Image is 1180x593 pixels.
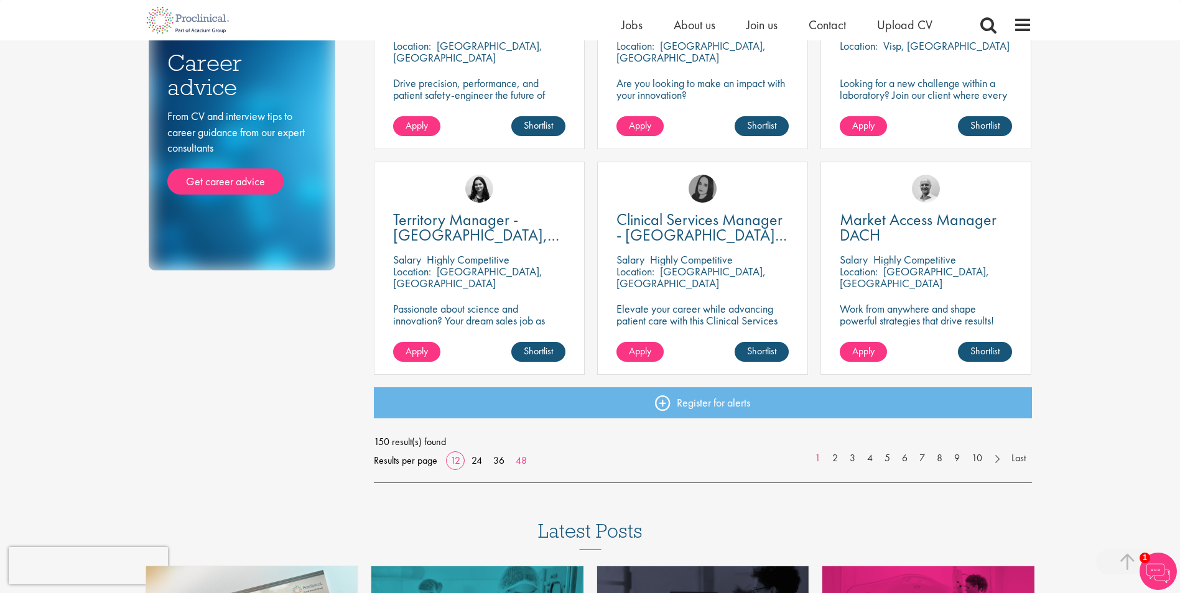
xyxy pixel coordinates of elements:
[616,264,766,290] p: [GEOGRAPHIC_DATA], [GEOGRAPHIC_DATA]
[840,209,996,246] span: Market Access Manager DACH
[852,119,875,132] span: Apply
[746,17,778,33] a: Join us
[616,342,664,362] a: Apply
[616,209,787,261] span: Clinical Services Manager - [GEOGRAPHIC_DATA], [GEOGRAPHIC_DATA]
[840,212,1012,243] a: Market Access Manager DACH
[393,264,431,278] span: Location:
[511,454,531,467] a: 48
[393,264,542,290] p: [GEOGRAPHIC_DATA], [GEOGRAPHIC_DATA]
[674,17,715,33] a: About us
[861,451,879,466] a: 4
[467,454,486,467] a: 24
[406,344,428,357] span: Apply
[616,303,789,350] p: Elevate your career while advancing patient care with this Clinical Services Manager position wit...
[511,116,565,136] a: Shortlist
[689,175,717,203] img: Anna Klemencic
[167,168,284,195] a: Get career advice
[538,520,643,550] h3: Latest Posts
[393,342,440,362] a: Apply
[616,116,664,136] a: Apply
[958,116,1012,136] a: Shortlist
[840,342,887,362] a: Apply
[883,39,1010,53] p: Visp, [GEOGRAPHIC_DATA]
[616,212,789,243] a: Clinical Services Manager - [GEOGRAPHIC_DATA], [GEOGRAPHIC_DATA]
[840,39,878,53] span: Location:
[843,451,862,466] a: 3
[629,119,651,132] span: Apply
[406,119,428,132] span: Apply
[393,39,542,65] p: [GEOGRAPHIC_DATA], [GEOGRAPHIC_DATA]
[616,252,644,267] span: Salary
[629,344,651,357] span: Apply
[374,387,1032,418] a: Register for alerts
[621,17,643,33] a: Jobs
[616,264,654,278] span: Location:
[735,342,789,362] a: Shortlist
[965,451,988,466] a: 10
[9,547,168,584] iframe: reCAPTCHA
[877,17,932,33] a: Upload CV
[948,451,966,466] a: 9
[878,451,896,466] a: 5
[840,116,887,136] a: Apply
[374,433,1032,451] span: 150 result(s) found
[427,252,509,267] p: Highly Competitive
[912,175,940,203] img: Jake Robinson
[826,451,844,466] a: 2
[735,116,789,136] a: Shortlist
[896,451,914,466] a: 6
[840,252,868,267] span: Salary
[1140,553,1150,563] span: 1
[465,175,493,203] img: Indre Stankeviciute
[650,252,733,267] p: Highly Competitive
[809,17,846,33] a: Contact
[393,212,565,243] a: Territory Manager - [GEOGRAPHIC_DATA], [GEOGRAPHIC_DATA], [GEOGRAPHIC_DATA], [GEOGRAPHIC_DATA]
[393,303,565,338] p: Passionate about science and innovation? Your dream sales job as Territory Manager awaits!
[446,454,465,467] a: 12
[616,39,766,65] p: [GEOGRAPHIC_DATA], [GEOGRAPHIC_DATA]
[913,451,931,466] a: 7
[489,454,509,467] a: 36
[931,451,949,466] a: 8
[393,116,440,136] a: Apply
[167,51,317,99] h3: Career advice
[840,77,1012,113] p: Looking for a new challenge within a laboratory? Join our client where every experiment brings us...
[1140,553,1177,590] img: Chatbot
[616,77,789,101] p: Are you looking to make an impact with your innovation?
[511,342,565,362] a: Shortlist
[393,252,421,267] span: Salary
[393,77,565,113] p: Drive precision, performance, and patient safety-engineer the future of pharma with CQV excellence.
[616,39,654,53] span: Location:
[167,108,317,195] div: From CV and interview tips to career guidance from our expert consultants
[1005,451,1032,466] a: Last
[873,252,956,267] p: Highly Competitive
[852,344,875,357] span: Apply
[840,264,989,290] p: [GEOGRAPHIC_DATA], [GEOGRAPHIC_DATA]
[809,451,827,466] a: 1
[840,264,878,278] span: Location:
[840,303,1012,350] p: Work from anywhere and shape powerful strategies that drive results! Enjoy the freedom of remote ...
[958,342,1012,362] a: Shortlist
[393,39,431,53] span: Location:
[374,451,437,470] span: Results per page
